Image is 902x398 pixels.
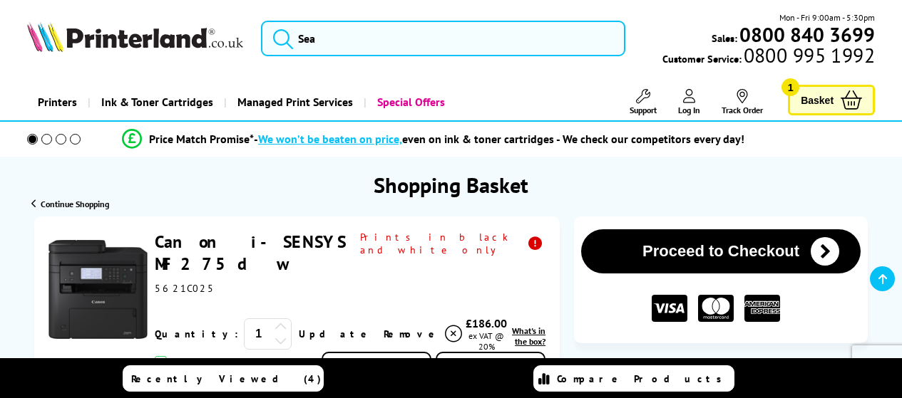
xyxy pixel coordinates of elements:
span: Customer Service: [662,48,875,66]
img: MASTER CARD [698,295,734,323]
span: Estimated Delivery: 25 September [181,357,307,383]
h1: Shopping Basket [374,171,528,199]
a: Recently Viewed (4) [123,365,324,392]
a: Basket 1 [788,85,875,115]
span: Support [630,105,657,115]
span: Sales: [712,31,737,45]
span: Remove [384,328,440,340]
a: Ink & Toner Cartridges [88,84,224,120]
img: American Express [744,295,780,323]
span: Ink & Toner Cartridges [101,84,213,120]
span: 1 [781,78,799,96]
a: Special Offers [364,84,456,120]
span: Compare Products [557,372,729,385]
img: Canon i-SENSYS MF275dw [48,240,148,339]
a: Continue Shopping [31,199,109,209]
span: We won’t be beaten on price, [258,132,402,146]
b: 0800 840 3699 [739,21,875,48]
a: Track Order [722,89,763,115]
button: Proceed to Checkout [581,229,861,273]
span: Log In [678,105,700,115]
a: 0800 840 3699 [737,28,875,41]
a: Delete item from your basket [384,323,464,345]
span: Quantity: [155,328,238,340]
span: Mon - Fri 9:00am - 5:30pm [779,11,875,24]
img: VISA [652,295,687,323]
a: Support [630,89,657,115]
a: Compare Products [533,365,734,392]
span: Recently Viewed (4) [131,372,322,385]
span: Price Match Promise* [149,132,254,146]
span: ex VAT @ 20% [468,330,504,352]
span: 0800 995 1992 [742,48,875,62]
span: Basket [801,90,834,110]
a: Printers [27,84,88,120]
span: Continue Shopping [41,199,109,209]
a: Canon i-SENSYS MF275dw [155,231,346,275]
div: £186.00 [464,316,508,330]
a: Update [299,328,372,340]
img: Printerland Logo [27,21,243,52]
li: modal_Promise [7,127,859,152]
a: Log In [678,89,700,115]
span: What's in the box? [512,325,545,347]
a: lnk_inthebox [508,325,545,347]
a: Printerland Logo [27,21,243,55]
a: Managed Print Services [224,84,364,120]
span: 5621C025 [155,282,215,295]
input: Sea [261,21,625,56]
span: Prints in black and white only [360,231,545,256]
div: - even on ink & toner cartridges - We check our competitors every day! [254,132,744,146]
